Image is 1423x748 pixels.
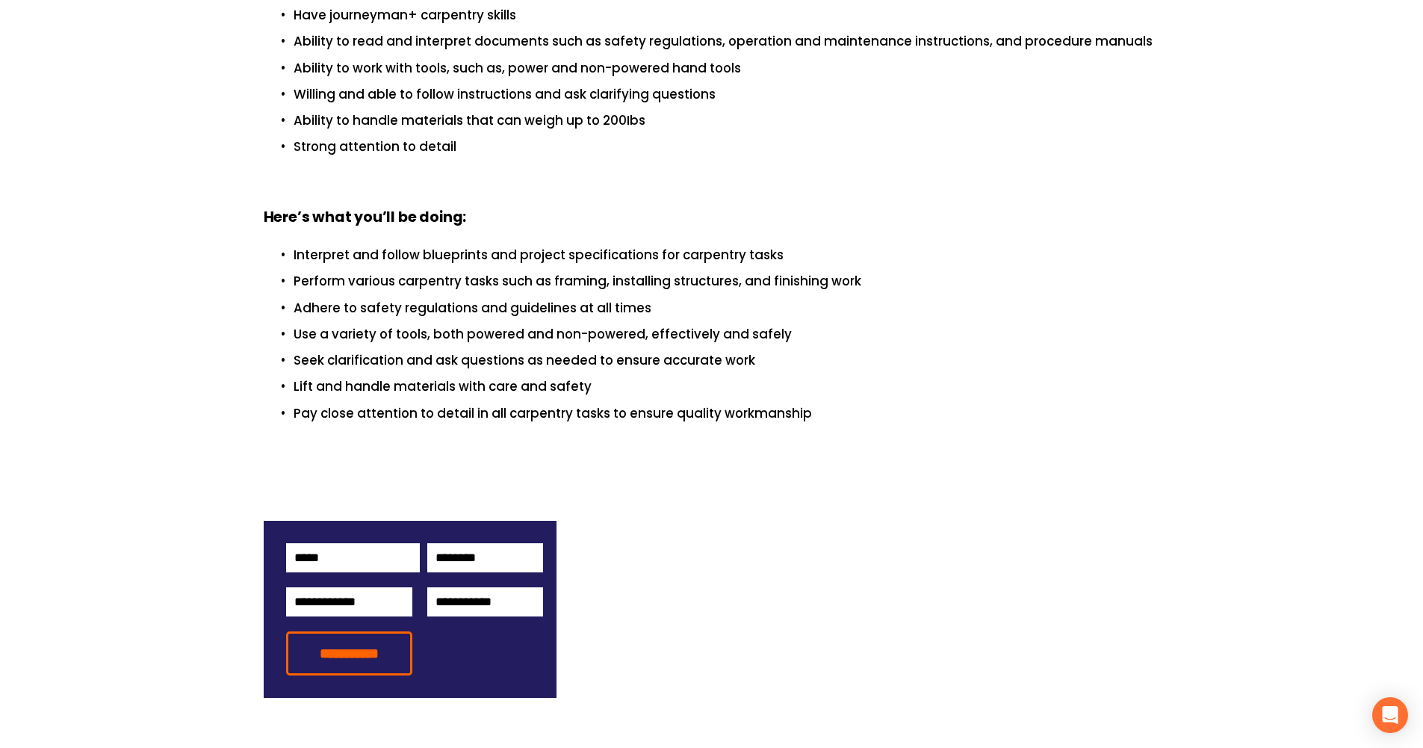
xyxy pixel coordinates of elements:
p: Ability to handle materials that can weigh up to 200Ibs [294,111,1160,131]
p: Perform various carpentry tasks such as framing, installing structures, and finishing work [294,271,1160,291]
p: Interpret and follow blueprints and project specifications for carpentry tasks [294,245,1160,265]
p: Ability to work with tools, such as, power and non-powered hand tools [294,58,1160,78]
p: Strong attention to detail [294,137,1160,157]
p: Lift and handle materials with care and safety [294,377,1160,397]
p: Seek clarification and ask questions as needed to ensure accurate work [294,350,1160,371]
div: Open Intercom Messenger [1372,697,1408,733]
p: Use a variety of tools, both powered and non-powered, effectively and safely [294,324,1160,344]
p: Willing and able to follow instructions and ask clarifying questions [294,84,1160,105]
p: Adhere to safety regulations and guidelines at all times [294,298,1160,318]
strong: Here’s what you’ll be doing: [264,207,467,227]
p: Pay close attention to detail in all carpentry tasks to ensure quality workmanship [294,404,1160,424]
p: Have journeyman+ carpentry skills [294,5,1160,25]
p: Ability to read and interpret documents such as safety regulations, operation and maintenance ins... [294,31,1160,52]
